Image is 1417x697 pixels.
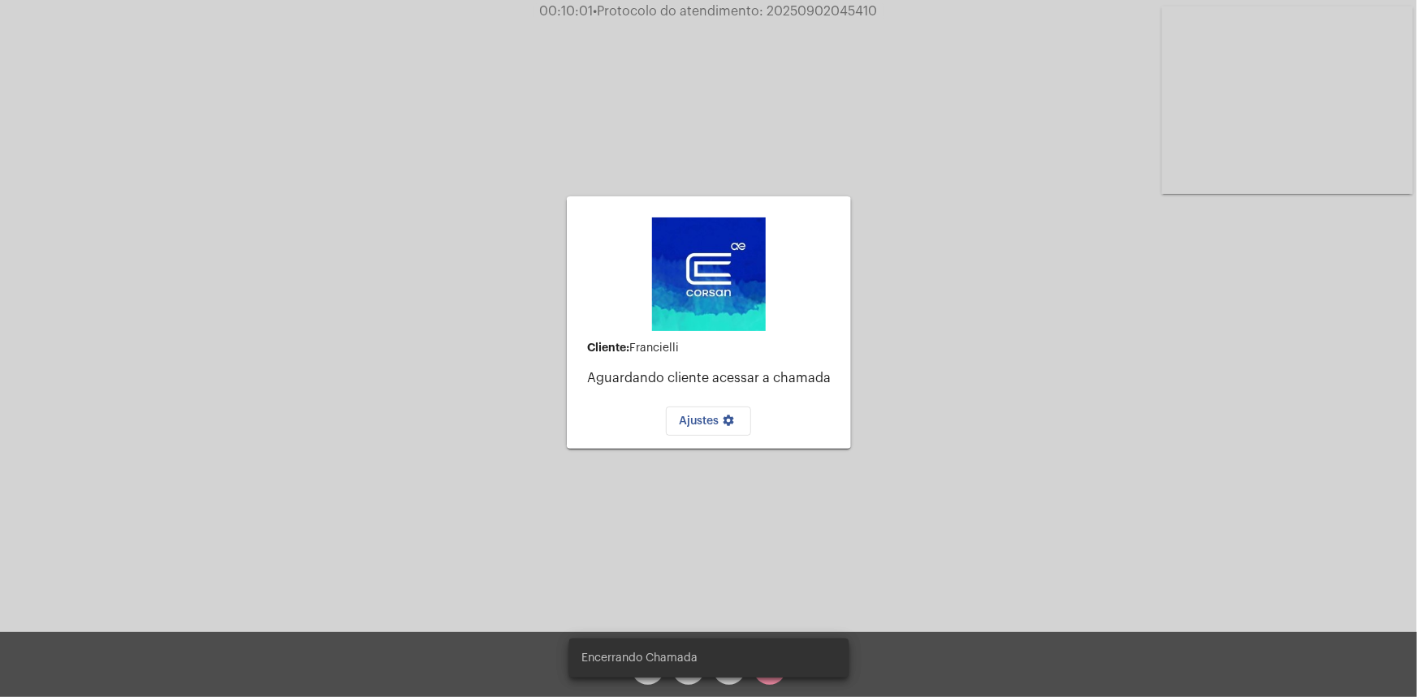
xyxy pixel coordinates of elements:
p: Aguardando cliente acessar a chamada [588,371,838,385]
img: d4669ae0-8c07-2337-4f67-34b0df7f5ae4.jpeg [652,217,766,331]
strong: Cliente: [588,342,630,353]
div: Francielli [588,342,838,355]
mat-icon: settings [719,414,738,433]
span: Ajustes [679,415,738,427]
span: Protocolo do atendimento: 20250902045410 [594,5,878,18]
span: • [594,5,598,18]
button: Ajustes [666,407,751,436]
span: Encerrando Chamada [582,650,698,666]
span: 00:10:01 [540,5,594,18]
